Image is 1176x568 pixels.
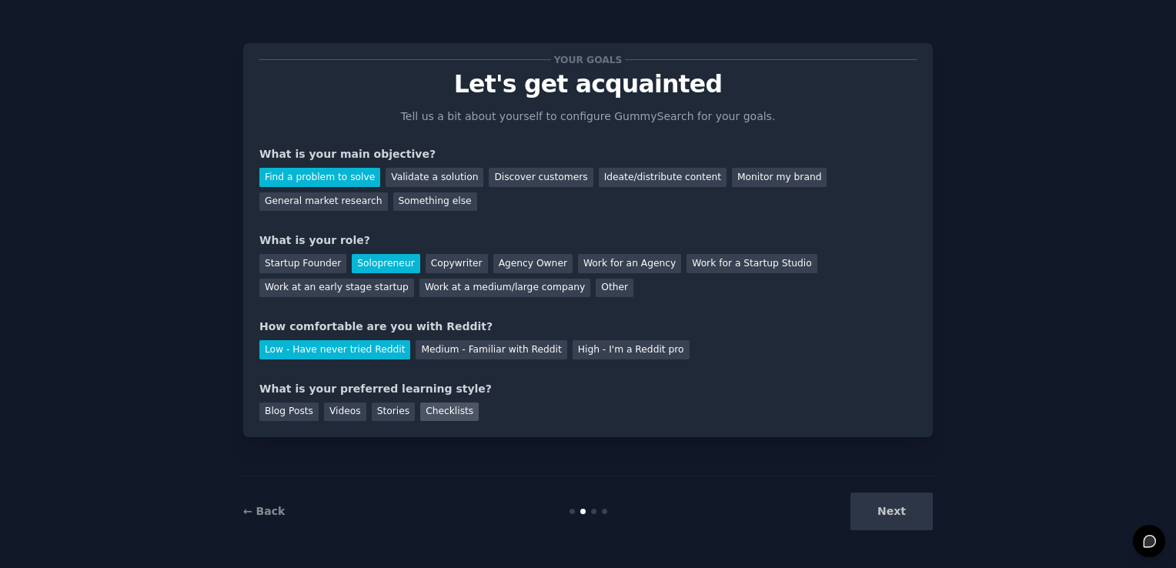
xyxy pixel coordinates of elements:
[259,279,414,298] div: Work at an early stage startup
[426,254,488,273] div: Copywriter
[243,505,285,517] a: ← Back
[259,168,380,187] div: Find a problem to solve
[416,340,566,359] div: Medium - Familiar with Reddit
[259,232,917,249] div: What is your role?
[372,403,415,422] div: Stories
[259,71,917,98] p: Let's get acquainted
[259,403,319,422] div: Blog Posts
[393,192,477,212] div: Something else
[599,168,727,187] div: Ideate/distribute content
[578,254,681,273] div: Work for an Agency
[352,254,419,273] div: Solopreneur
[573,340,690,359] div: High - I'm a Reddit pro
[259,319,917,335] div: How comfortable are you with Reddit?
[259,254,346,273] div: Startup Founder
[420,403,479,422] div: Checklists
[386,168,483,187] div: Validate a solution
[324,403,366,422] div: Videos
[259,381,917,397] div: What is your preferred learning style?
[394,109,782,125] p: Tell us a bit about yourself to configure GummySearch for your goals.
[259,340,410,359] div: Low - Have never tried Reddit
[493,254,573,273] div: Agency Owner
[259,192,388,212] div: General market research
[732,168,827,187] div: Monitor my brand
[551,52,625,68] span: Your goals
[259,146,917,162] div: What is your main objective?
[489,168,593,187] div: Discover customers
[596,279,633,298] div: Other
[687,254,817,273] div: Work for a Startup Studio
[419,279,590,298] div: Work at a medium/large company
